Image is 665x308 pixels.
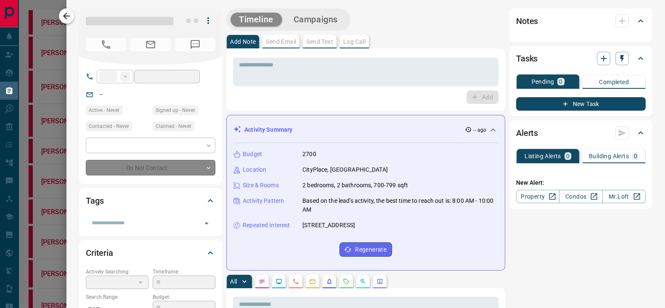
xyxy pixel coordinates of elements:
p: CityPlace, [GEOGRAPHIC_DATA] [302,165,388,174]
p: All [230,279,237,284]
p: 2700 [302,150,316,159]
svg: Requests [343,278,350,285]
button: Open [201,218,212,229]
p: Add Note [230,39,256,45]
p: Budget: [153,293,215,301]
h2: Tags [86,194,103,207]
p: Actively Searching: [86,268,148,276]
a: -- [99,91,103,98]
a: Property [516,190,559,203]
h2: Criteria [86,246,113,260]
div: Tags [86,191,215,211]
div: Notes [516,11,646,31]
p: Location [243,165,266,174]
a: Condos [559,190,602,203]
svg: Agent Actions [376,278,383,285]
p: -- ago [473,126,486,134]
button: New Task [516,97,646,111]
span: No Number [86,38,126,51]
span: Signed up - Never [156,106,195,114]
div: Activity Summary-- ago [233,122,498,138]
p: Pending [531,79,554,85]
p: Completed [599,79,629,85]
p: 2 bedrooms, 2 bathrooms, 700-799 sqft [302,181,408,190]
div: Alerts [516,123,646,143]
p: Timeframe: [153,268,215,276]
p: [STREET_ADDRESS] [302,221,355,230]
span: No Number [175,38,215,51]
span: Contacted - Never [89,122,129,130]
h2: Tasks [516,52,538,65]
span: Claimed - Never [156,122,191,130]
svg: Calls [292,278,299,285]
p: Size & Rooms [243,181,279,190]
svg: Notes [259,278,265,285]
svg: Opportunities [360,278,366,285]
p: Search Range: [86,293,148,301]
span: Active - Never [89,106,119,114]
h2: Alerts [516,126,538,140]
p: Budget [243,150,262,159]
div: Criteria [86,243,215,263]
svg: Lead Browsing Activity [276,278,282,285]
p: Building Alerts [589,153,629,159]
p: Listing Alerts [525,153,561,159]
button: Timeline [230,13,282,27]
p: Activity Pattern [243,196,284,205]
p: New Alert: [516,178,646,187]
p: 0 [634,153,637,159]
svg: Listing Alerts [326,278,333,285]
p: Repeated Interest [243,221,290,230]
p: Based on the lead's activity, the best time to reach out is: 8:00 AM - 10:00 AM [302,196,498,214]
button: Regenerate [339,242,392,257]
p: Activity Summary [244,125,292,134]
p: 0 [559,79,562,85]
div: Do Not Contact [86,160,215,175]
a: Mr.Loft [602,190,646,203]
svg: Emails [309,278,316,285]
p: 0 [566,153,570,159]
h2: Notes [516,14,538,28]
div: Tasks [516,48,646,69]
span: No Email [130,38,171,51]
button: Campaigns [285,13,346,27]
